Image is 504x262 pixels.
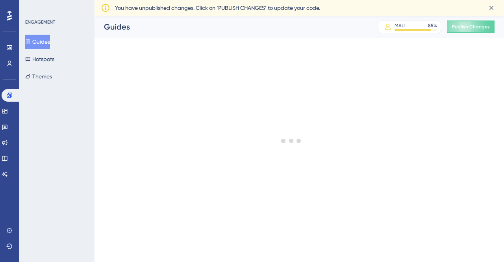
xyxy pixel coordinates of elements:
button: Guides [25,35,50,49]
span: You have unpublished changes. Click on ‘PUBLISH CHANGES’ to update your code. [115,3,320,13]
button: Themes [25,69,52,84]
div: MAU [395,22,405,29]
div: ENGAGEMENT [25,19,55,25]
div: 85 % [428,22,437,29]
button: Hotspots [25,52,54,66]
button: Publish Changes [447,20,495,33]
div: Guides [104,21,358,32]
span: Publish Changes [452,24,490,30]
